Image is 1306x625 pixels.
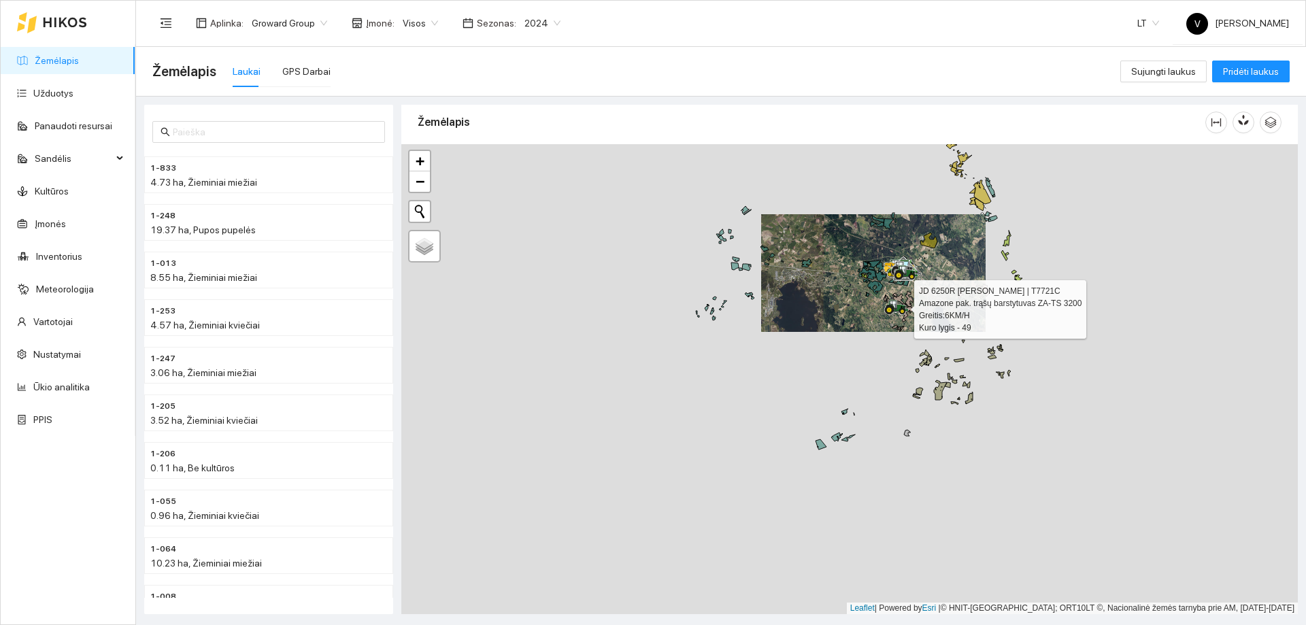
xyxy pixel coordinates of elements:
div: Laukai [233,64,261,79]
span: menu-fold [160,17,172,29]
span: column-width [1206,117,1226,128]
span: 1-247 [150,352,175,365]
a: Ūkio analitika [33,382,90,392]
a: Panaudoti resursai [35,120,112,131]
span: shop [352,18,363,29]
a: Inventorius [36,251,82,262]
a: Vartotojai [33,316,73,327]
span: | [939,603,941,613]
span: search [161,127,170,137]
a: Layers [409,231,439,261]
span: V [1194,13,1201,35]
span: 1-205 [150,400,175,413]
span: 10.23 ha, Žieminiai miežiai [150,558,262,569]
a: Sujungti laukus [1120,66,1207,77]
a: Pridėti laukus [1212,66,1290,77]
span: Žemėlapis [152,61,216,82]
span: 8.55 ha, Žieminiai miežiai [150,272,257,283]
span: [PERSON_NAME] [1186,18,1289,29]
a: Zoom in [409,151,430,171]
a: PPIS [33,414,52,425]
a: Esri [922,603,937,613]
span: 1-253 [150,305,175,318]
a: Meteorologija [36,284,94,294]
a: Zoom out [409,171,430,192]
a: Kultūros [35,186,69,197]
span: 19.37 ha, Pupos pupelės [150,224,256,235]
button: column-width [1205,112,1227,133]
span: 1-833 [150,162,176,175]
span: 1-055 [150,495,176,508]
span: − [416,173,424,190]
span: + [416,152,424,169]
span: 3.52 ha, Žieminiai kviečiai [150,415,258,426]
span: layout [196,18,207,29]
a: Leaflet [850,603,875,613]
a: Žemėlapis [35,55,79,66]
span: 3.06 ha, Žieminiai miežiai [150,367,256,378]
span: Groward Group [252,13,327,33]
span: Pridėti laukus [1223,64,1279,79]
a: Nustatymai [33,349,81,360]
span: 1-008 [150,590,176,603]
span: calendar [463,18,473,29]
div: GPS Darbai [282,64,331,79]
span: LT [1137,13,1159,33]
span: Aplinka : [210,16,244,31]
span: 0.11 ha, Be kultūros [150,462,235,473]
span: 4.73 ha, Žieminiai miežiai [150,177,257,188]
button: Sujungti laukus [1120,61,1207,82]
div: | Powered by © HNIT-[GEOGRAPHIC_DATA]; ORT10LT ©, Nacionalinė žemės tarnyba prie AM, [DATE]-[DATE] [847,603,1298,614]
button: menu-fold [152,10,180,37]
button: Initiate a new search [409,201,430,222]
span: Sezonas : [477,16,516,31]
a: Įmonės [35,218,66,229]
span: 1-206 [150,447,175,460]
span: 1-248 [150,209,175,222]
span: Sandėlis [35,145,112,172]
span: Visos [403,13,438,33]
input: Paieška [173,124,377,139]
span: 0.96 ha, Žieminiai kviečiai [150,510,259,521]
span: Įmonė : [366,16,395,31]
span: 1-013 [150,257,176,270]
div: Žemėlapis [418,103,1205,141]
span: 2024 [524,13,560,33]
span: 4.57 ha, Žieminiai kviečiai [150,320,260,331]
button: Pridėti laukus [1212,61,1290,82]
span: Sujungti laukus [1131,64,1196,79]
a: Užduotys [33,88,73,99]
span: 1-064 [150,543,176,556]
